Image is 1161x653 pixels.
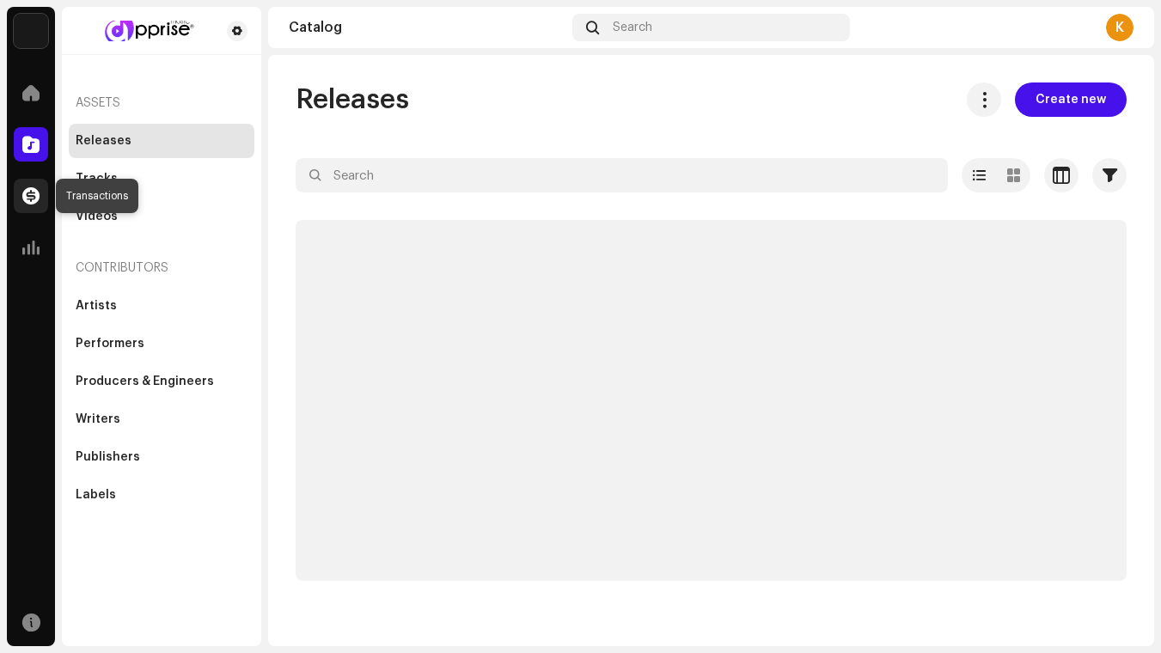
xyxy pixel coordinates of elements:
[76,375,214,388] div: Producers & Engineers
[76,21,220,41] img: 9735bdd7-cfd5-46c3-b821-837d9d3475c2
[296,158,948,192] input: Search
[69,478,254,512] re-m-nav-item: Labels
[613,21,652,34] span: Search
[76,134,131,148] div: Releases
[76,337,144,351] div: Performers
[76,299,117,313] div: Artists
[289,21,565,34] div: Catalog
[69,199,254,234] re-m-nav-item: Videos
[69,364,254,399] re-m-nav-item: Producers & Engineers
[1015,82,1127,117] button: Create new
[69,162,254,196] re-m-nav-item: Tracks
[69,82,254,124] re-a-nav-header: Assets
[1106,14,1134,41] div: K
[69,124,254,158] re-m-nav-item: Releases
[14,14,48,48] img: 1c16f3de-5afb-4452-805d-3f3454e20b1b
[69,247,254,289] re-a-nav-header: Contributors
[69,289,254,323] re-m-nav-item: Artists
[69,402,254,436] re-m-nav-item: Writers
[296,82,409,117] span: Releases
[76,172,118,186] div: Tracks
[76,488,116,502] div: Labels
[76,210,118,223] div: Videos
[76,450,140,464] div: Publishers
[1036,82,1106,117] span: Create new
[76,412,120,426] div: Writers
[69,326,254,361] re-m-nav-item: Performers
[69,440,254,474] re-m-nav-item: Publishers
